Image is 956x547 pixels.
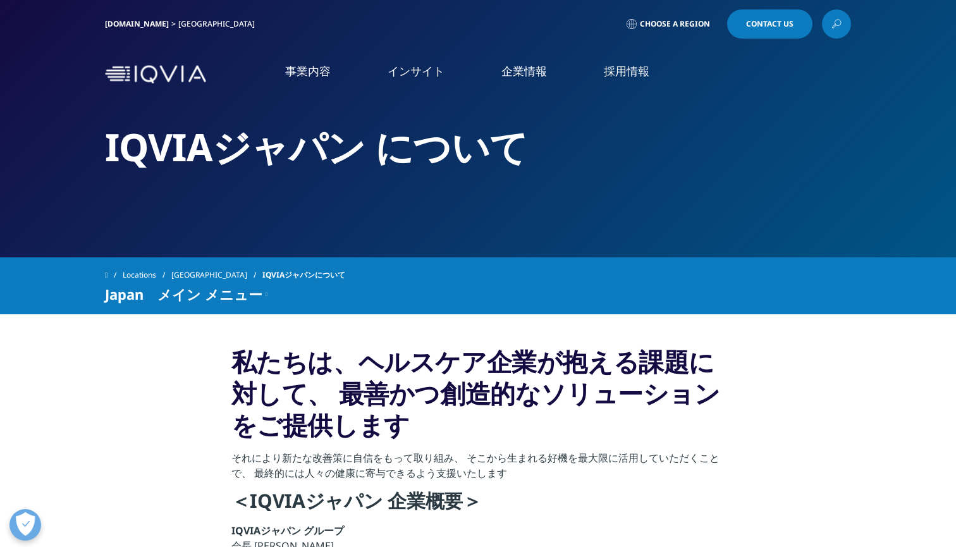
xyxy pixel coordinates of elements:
[211,44,851,104] nav: Primary
[105,286,262,302] span: Japan メイン メニュー
[231,524,344,538] strong: IQVIAジャパン グループ
[231,488,725,523] h4: ＜IQVIAジャパン 企業概要＞
[9,509,41,541] button: 優先設定センターを開く
[285,63,331,79] a: 事業内容
[123,264,171,286] a: Locations
[105,18,169,29] a: [DOMAIN_NAME]
[178,19,260,29] div: [GEOGRAPHIC_DATA]
[262,264,345,286] span: IQVIAジャパンについて
[171,264,262,286] a: [GEOGRAPHIC_DATA]
[501,63,547,79] a: 企業情報
[746,20,794,28] span: Contact Us
[231,346,725,450] h3: 私たちは、ヘルスケア企業が抱える課題に対して、 最善かつ創造的なソリューションをご提供します
[604,63,649,79] a: 採用情報
[640,19,710,29] span: Choose a Region
[388,63,444,79] a: インサイト
[105,123,851,171] h2: IQVIAジャパン について
[727,9,812,39] a: Contact Us
[231,450,725,488] p: それにより新たな改善策に自信をもって取り組み、 そこから生まれる好機を最大限に活用していただくことで、 最終的には人々の健康に寄与できるよう支援いたします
